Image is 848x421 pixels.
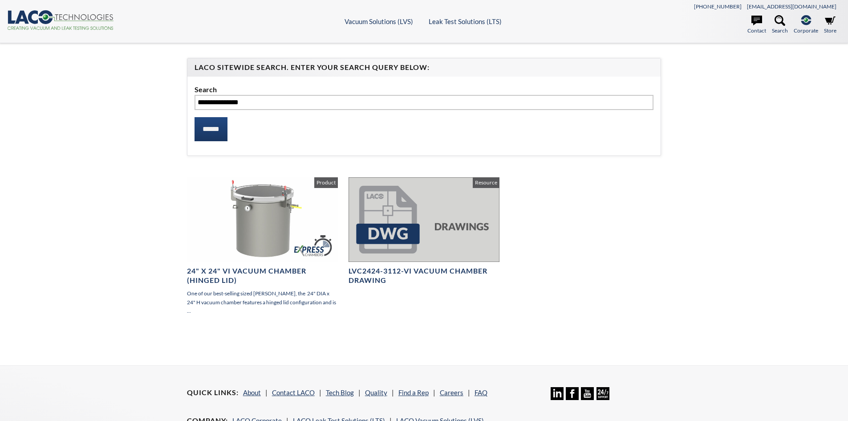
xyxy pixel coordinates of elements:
[187,177,338,315] a: 24" X 24" VI Vacuum Chamber (Hinged Lid) One of our best-selling sized [PERSON_NAME], the 24" DIA...
[349,177,499,285] a: LVC2424-3112-VI Vacuum Chamber Drawing Resource
[314,177,338,188] span: Product
[475,388,487,396] a: FAQ
[824,15,836,35] a: Store
[794,26,818,35] span: Corporate
[772,15,788,35] a: Search
[596,393,609,401] a: 24/7 Support
[429,17,502,25] a: Leak Test Solutions (LTS)
[349,266,499,285] h4: LVC2424-3112-VI Vacuum Chamber Drawing
[187,266,338,285] h4: 24" X 24" VI Vacuum Chamber (Hinged Lid)
[473,177,499,188] span: Resource
[747,3,836,10] a: [EMAIL_ADDRESS][DOMAIN_NAME]
[187,289,338,315] p: One of our best-selling sized [PERSON_NAME], the 24" DIA x 24" H vacuum chamber features a hinged...
[195,63,654,72] h4: LACO Sitewide Search. Enter your Search Query Below:
[195,84,654,95] label: Search
[243,388,261,396] a: About
[596,387,609,400] img: 24/7 Support Icon
[365,388,387,396] a: Quality
[187,388,239,397] h4: Quick Links
[747,15,766,35] a: Contact
[398,388,429,396] a: Find a Rep
[345,17,413,25] a: Vacuum Solutions (LVS)
[694,3,742,10] a: [PHONE_NUMBER]
[440,388,463,396] a: Careers
[326,388,354,396] a: Tech Blog
[272,388,315,396] a: Contact LACO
